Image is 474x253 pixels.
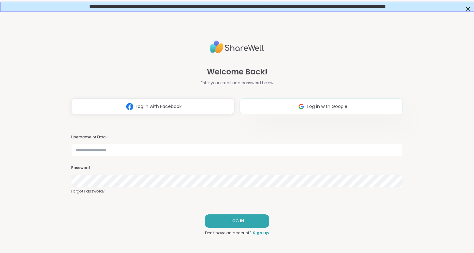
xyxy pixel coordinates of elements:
[207,66,267,78] span: Welcome Back!
[205,214,269,228] button: LOG IN
[295,101,307,112] img: ShareWell Logomark
[240,98,403,114] button: Log in with Google
[124,101,136,112] img: ShareWell Logomark
[71,165,403,171] h3: Password
[201,80,273,86] span: Enter your email and password below
[210,38,264,56] img: ShareWell Logo
[205,230,252,236] span: Don't have an account?
[230,218,244,224] span: LOG IN
[71,98,234,114] button: Log in with Facebook
[71,135,403,140] h3: Username or Email
[253,230,269,236] a: Sign up
[307,103,347,110] span: Log in with Google
[136,103,182,110] span: Log in with Facebook
[71,188,403,194] a: Forgot Password?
